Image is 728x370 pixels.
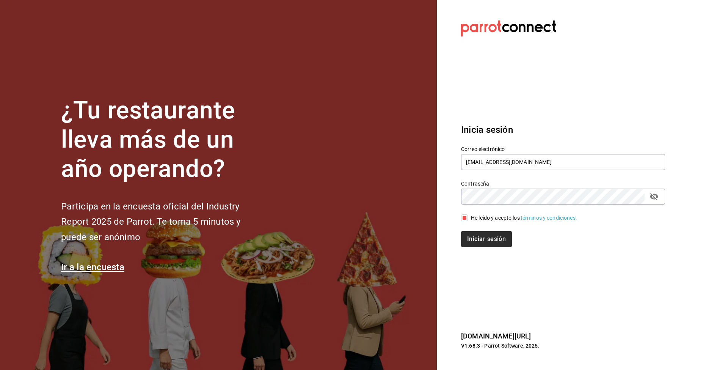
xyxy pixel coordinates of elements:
[61,96,266,183] h1: ¿Tu restaurante lleva más de un año operando?
[648,190,661,203] button: passwordField
[461,231,512,247] button: Iniciar sesión
[471,214,577,222] div: He leído y acepto los
[61,199,266,245] h2: Participa en la encuesta oficial del Industry Report 2025 de Parrot. Te toma 5 minutos y puede se...
[520,215,577,221] a: Términos y condiciones.
[461,123,665,137] h3: Inicia sesión
[461,181,665,186] label: Contraseña
[61,262,124,272] a: Ir a la encuesta
[461,154,665,170] input: Ingresa tu correo electrónico
[461,342,665,350] p: V1.68.3 - Parrot Software, 2025.
[461,332,531,340] a: [DOMAIN_NAME][URL]
[461,146,665,152] label: Correo electrónico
